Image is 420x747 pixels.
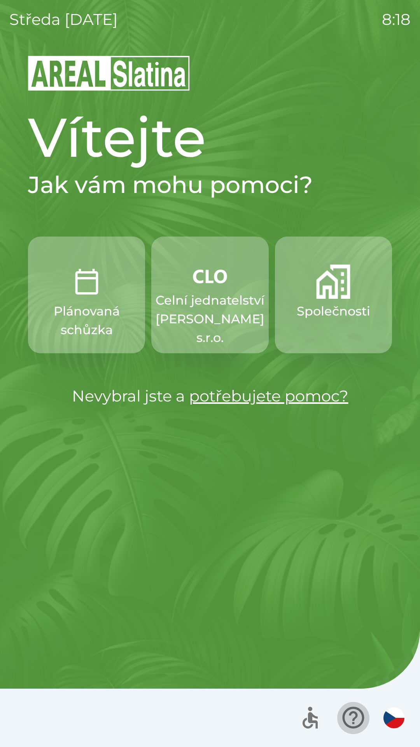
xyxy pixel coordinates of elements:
h1: Vítejte [28,104,392,170]
p: Společnosti [297,302,370,321]
p: 8:18 [382,8,411,31]
button: Společnosti [275,237,392,353]
p: středa [DATE] [9,8,118,31]
button: Celní jednatelství [PERSON_NAME] s.r.o. [151,237,268,353]
img: Logo [28,54,392,92]
p: Celní jednatelství [PERSON_NAME] s.r.o. [156,291,264,347]
a: potřebujete pomoc? [189,386,348,405]
h2: Jak vám mohu pomoci? [28,170,392,199]
img: 58b4041c-2a13-40f9-aad2-b58ace873f8c.png [316,265,350,299]
img: 889875ac-0dea-4846-af73-0927569c3e97.png [193,265,227,288]
button: Plánovaná schůzka [28,237,145,353]
p: Plánovaná schůzka [47,302,126,339]
img: cs flag [383,707,404,728]
p: Nevybral jste a [28,384,392,408]
img: 0ea463ad-1074-4378-bee6-aa7a2f5b9440.png [70,265,104,299]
